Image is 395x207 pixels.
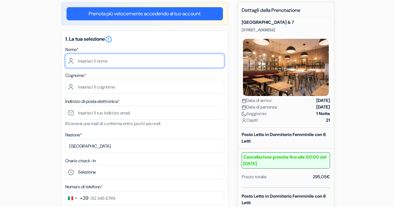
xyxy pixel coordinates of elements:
h5: Dettagli della Prenotazione [242,7,330,17]
input: Inserisci il nome [65,54,224,68]
small: Cancellazione gratuita fino alle 00:00 del [DATE] [242,152,330,169]
label: Nazione [65,132,82,138]
input: Inserisci il cognome [65,80,224,94]
h5: [GEOGRAPHIC_DATA] & 7 [242,20,330,25]
img: calendar.svg [242,98,246,103]
strong: [DATE] [316,104,330,110]
i: error_outline [105,36,112,43]
iframe: Finestra di dialogo Accedi con Google [267,6,389,76]
input: 312 345 6789 [65,191,224,205]
a: error_outline [105,36,112,42]
div: +39 [80,194,88,202]
span: Ospiti: [242,117,259,124]
span: Data di arrivo: [242,97,272,104]
p: [STREET_ADDRESS] [242,28,330,33]
label: Orario check-in [65,158,96,164]
img: moon.svg [242,112,246,116]
button: Change country, selected Italy (+39) [66,191,88,205]
div: Prezzo totale: [242,174,267,180]
img: calendar.svg [242,105,246,110]
input: Inserisci il tuo indirizzo email [65,106,224,120]
strong: 1 Notte [316,110,330,117]
strong: [DATE] [316,97,330,104]
span: Data di partenza: [242,104,278,110]
label: Nome [65,46,78,53]
label: Cognome [65,72,86,79]
b: Posto Letto in Dormitorio Femminile con 6 Letti [242,193,326,205]
small: Riceverai una mail di conferma entro pochi secondi [65,121,160,126]
img: user_icon.svg [242,118,246,123]
label: Indirizzo di posta elettronica [65,98,120,105]
span: Soggiorno: [242,110,267,117]
label: Numero di telefono [65,184,103,190]
div: 295,05€ [313,174,330,180]
b: Posto Letto in Dormitorio Femminile con 6 Letti [242,132,326,144]
strong: 21 [326,117,330,124]
a: Prenota più velocemente accedendo al tuo account [67,7,223,20]
h5: 1. La tua selezione [65,36,224,43]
